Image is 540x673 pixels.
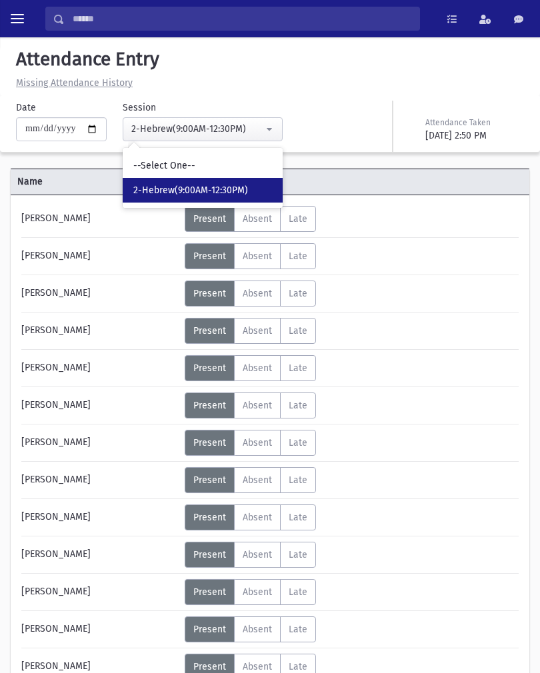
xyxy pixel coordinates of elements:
span: Absent [243,288,272,299]
div: AttTypes [185,430,316,456]
div: AttTypes [185,206,316,232]
div: AttTypes [185,281,316,307]
span: Present [193,437,226,448]
div: AttTypes [185,579,316,605]
span: Present [193,474,226,486]
span: Late [289,362,307,374]
div: AttTypes [185,504,316,530]
div: [PERSON_NAME] [15,430,185,456]
span: Absent [243,251,272,262]
span: Present [193,213,226,225]
span: Late [289,213,307,225]
span: Late [289,437,307,448]
span: Absent [243,362,272,374]
a: Missing Attendance History [11,77,133,89]
span: Late [289,325,307,336]
div: 2-Hebrew(9:00AM-12:30PM) [131,122,263,136]
span: Late [289,549,307,560]
span: Present [193,288,226,299]
span: Present [193,586,226,598]
input: Search [65,7,419,31]
span: Absent [243,549,272,560]
span: Attendance [183,175,486,189]
div: [PERSON_NAME] [15,504,185,530]
button: toggle menu [5,7,29,31]
h5: Attendance Entry [11,48,529,71]
span: Late [289,586,307,598]
div: [PERSON_NAME] [15,206,185,232]
span: Late [289,288,307,299]
div: [PERSON_NAME] [15,281,185,307]
div: AttTypes [185,355,316,381]
div: [PERSON_NAME] [15,318,185,344]
span: Absent [243,213,272,225]
span: Absent [243,325,272,336]
div: [PERSON_NAME] [15,392,185,418]
div: AttTypes [185,542,316,568]
span: Absent [243,437,272,448]
div: [PERSON_NAME] [15,355,185,381]
span: Present [193,362,226,374]
div: AttTypes [185,467,316,493]
span: Absent [243,586,272,598]
label: Date [16,101,36,115]
span: Absent [243,474,272,486]
button: 2-Hebrew(9:00AM-12:30PM) [123,117,283,141]
div: AttTypes [185,616,316,642]
span: Name [11,175,183,189]
span: Late [289,512,307,523]
div: AttTypes [185,243,316,269]
u: Missing Attendance History [16,77,133,89]
div: [PERSON_NAME] [15,579,185,605]
span: 2-Hebrew(9:00AM-12:30PM) [133,184,248,197]
span: Present [193,325,226,336]
span: Absent [243,400,272,411]
div: AttTypes [185,318,316,344]
div: [PERSON_NAME] [15,542,185,568]
span: Absent [243,512,272,523]
label: Session [123,101,156,115]
div: AttTypes [185,392,316,418]
span: Late [289,400,307,411]
span: Late [289,251,307,262]
span: Present [193,400,226,411]
span: Present [193,549,226,560]
div: [DATE] 2:50 PM [425,129,521,143]
span: Late [289,474,307,486]
span: Present [193,251,226,262]
div: [PERSON_NAME] [15,243,185,269]
div: [PERSON_NAME] [15,616,185,642]
span: Present [193,512,226,523]
div: [PERSON_NAME] [15,467,185,493]
div: Attendance Taken [425,117,521,129]
span: --Select One-- [133,159,195,173]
